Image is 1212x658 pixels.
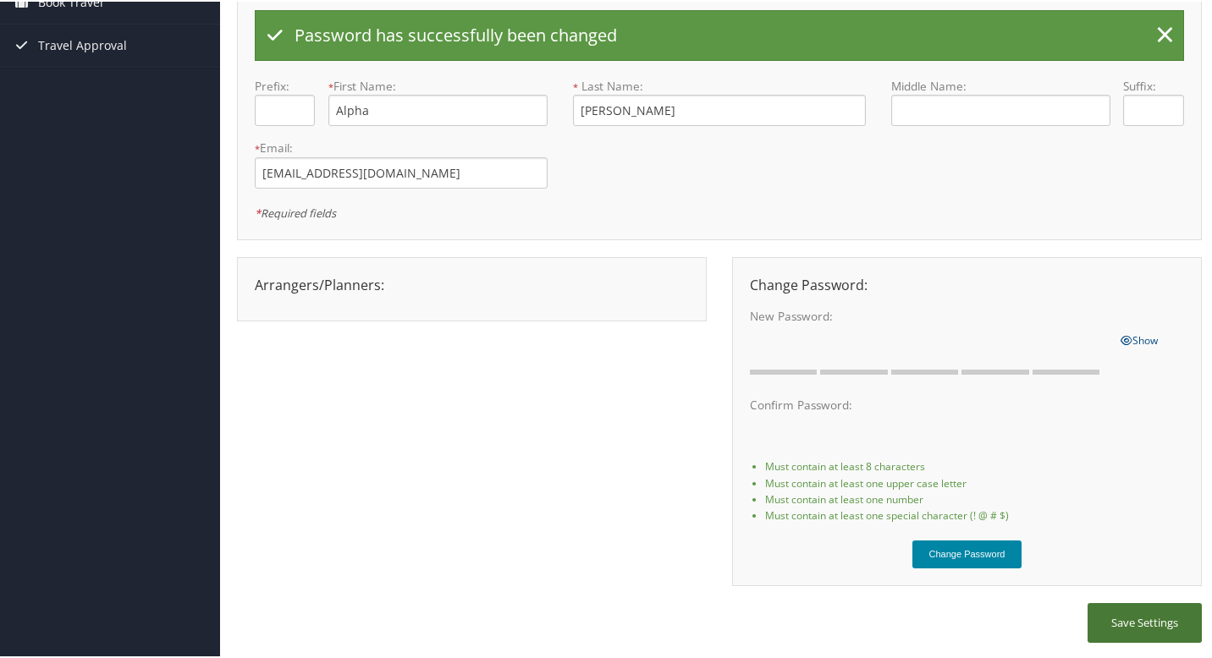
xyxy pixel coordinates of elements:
button: Save Settings [1088,601,1202,641]
label: Prefix: [255,76,315,93]
label: Last Name: [573,76,866,93]
label: Middle Name: [891,76,1110,93]
li: Must contain at least 8 characters [765,457,1184,473]
li: Must contain at least one upper case letter [765,474,1184,490]
span: Travel Approval [38,23,127,65]
li: Must contain at least one number [765,490,1184,506]
span: Show [1121,332,1158,346]
em: Required fields [255,204,336,219]
li: Must contain at least one special character (! @ # $) [765,506,1184,522]
div: Password has successfully been changed [255,8,1184,59]
label: New Password: [750,306,1107,323]
div: Arrangers/Planners: [242,273,702,293]
label: Confirm Password: [750,395,1107,412]
div: Change Password: [737,273,1197,293]
label: Suffix: [1123,76,1183,93]
label: Email: [255,138,548,155]
a: Show [1121,328,1158,347]
button: Change Password [912,539,1022,567]
label: First Name: [328,76,548,93]
a: × [1150,17,1180,51]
